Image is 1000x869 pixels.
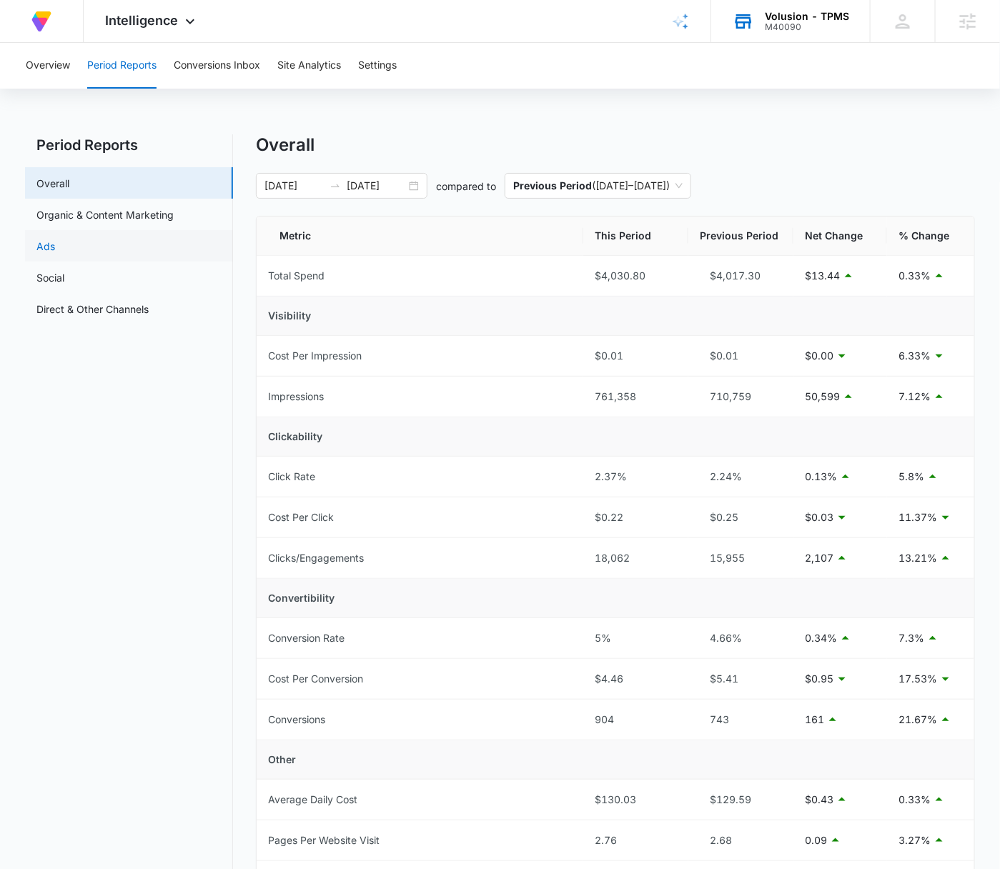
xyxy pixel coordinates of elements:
[700,792,782,808] div: $129.59
[805,792,833,808] p: $0.43
[330,180,341,192] span: to
[257,740,974,780] td: Other
[805,389,840,404] p: 50,599
[36,176,69,191] a: Overall
[700,268,782,284] div: $4,017.30
[700,510,782,525] div: $0.25
[805,510,833,525] p: $0.03
[268,792,357,808] div: Average Daily Cost
[595,510,677,525] div: $0.22
[595,348,677,364] div: $0.01
[23,23,34,34] img: logo_orange.svg
[898,389,931,404] p: 7.12%
[268,510,334,525] div: Cost Per Click
[898,348,931,364] p: 6.33%
[805,671,833,687] p: $0.95
[158,84,241,94] div: Keywords by Traffic
[898,712,937,728] p: 21.67%
[513,174,683,198] span: ( [DATE] – [DATE] )
[268,671,363,687] div: Cost Per Conversion
[257,297,974,336] td: Visibility
[29,9,54,34] img: Volusion
[268,469,315,485] div: Click Rate
[700,469,782,485] div: 2.24%
[36,239,55,254] a: Ads
[793,217,887,256] th: Net Change
[36,302,149,317] a: Direct & Other Channels
[805,469,837,485] p: 0.13%
[898,268,931,284] p: 0.33%
[268,712,325,728] div: Conversions
[688,217,793,256] th: Previous Period
[87,43,157,89] button: Period Reports
[105,13,178,28] span: Intelligence
[436,179,496,194] p: compared to
[700,389,782,404] div: 710,759
[887,217,974,256] th: % Change
[898,833,931,848] p: 3.27%
[898,630,924,646] p: 7.3%
[268,630,345,646] div: Conversion Rate
[54,84,128,94] div: Domain Overview
[36,207,174,222] a: Organic & Content Marketing
[700,712,782,728] div: 743
[805,550,833,566] p: 2,107
[595,792,677,808] div: $130.03
[268,389,324,404] div: Impressions
[39,83,50,94] img: tab_domain_overview_orange.svg
[765,22,849,32] div: account id
[26,43,70,89] button: Overview
[595,469,677,485] div: 2.37%
[37,37,157,49] div: Domain: [DOMAIN_NAME]
[583,217,688,256] th: This Period
[257,579,974,618] td: Convertibility
[25,134,233,156] h2: Period Reports
[347,178,406,194] input: End date
[700,833,782,848] div: 2.68
[268,268,325,284] div: Total Spend
[595,833,677,848] div: 2.76
[700,348,782,364] div: $0.01
[595,671,677,687] div: $4.46
[268,833,380,848] div: Pages Per Website Visit
[142,83,154,94] img: tab_keywords_by_traffic_grey.svg
[805,630,837,646] p: 0.34%
[513,179,592,192] p: Previous Period
[277,43,341,89] button: Site Analytics
[264,178,324,194] input: Start date
[898,671,937,687] p: 17.53%
[595,550,677,566] div: 18,062
[268,348,362,364] div: Cost Per Impression
[256,134,315,156] h1: Overall
[700,630,782,646] div: 4.66%
[805,712,824,728] p: 161
[898,510,937,525] p: 11.37%
[595,268,677,284] div: $4,030.80
[805,348,833,364] p: $0.00
[257,217,583,256] th: Metric
[898,792,931,808] p: 0.33%
[358,43,397,89] button: Settings
[595,712,677,728] div: 904
[174,43,260,89] button: Conversions Inbox
[330,180,341,192] span: swap-right
[595,630,677,646] div: 5%
[765,11,849,22] div: account name
[898,469,924,485] p: 5.8%
[257,417,974,457] td: Clickability
[595,389,677,404] div: 761,358
[36,270,64,285] a: Social
[898,550,937,566] p: 13.21%
[700,671,782,687] div: $5.41
[805,833,827,848] p: 0.09
[700,550,782,566] div: 15,955
[805,268,840,284] p: $13.44
[40,23,70,34] div: v 4.0.25
[23,37,34,49] img: website_grey.svg
[268,550,364,566] div: Clicks/Engagements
